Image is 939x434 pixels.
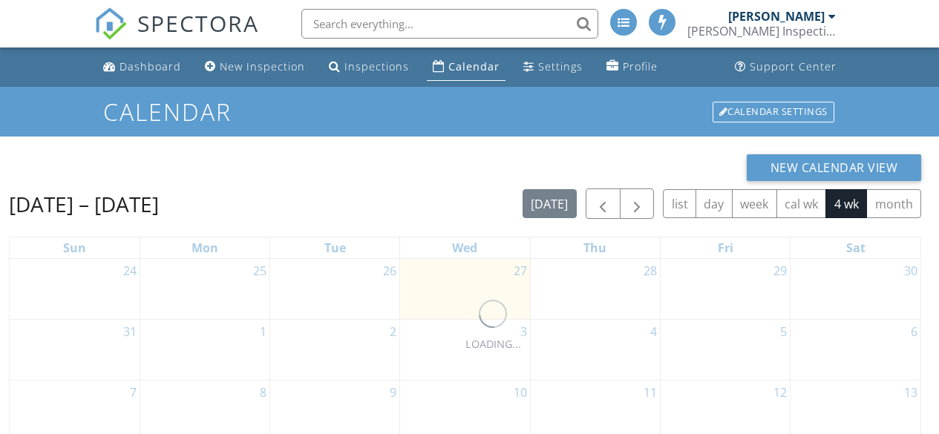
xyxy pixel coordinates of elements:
button: day [696,189,733,218]
td: Go to August 25, 2025 [140,259,269,320]
a: Friday [715,237,736,258]
td: Go to August 26, 2025 [270,259,400,320]
button: month [866,189,921,218]
button: week [732,189,777,218]
a: Go to August 25, 2025 [250,259,269,283]
a: Tuesday [321,237,349,258]
a: Go to September 9, 2025 [387,381,399,404]
div: Calendar [448,59,500,73]
td: Go to August 29, 2025 [660,259,790,320]
button: 4 wk [825,189,867,218]
div: Dashboard [120,59,181,73]
td: Go to September 3, 2025 [400,319,530,380]
a: Go to September 10, 2025 [511,381,530,404]
td: Go to August 31, 2025 [10,319,140,380]
a: New Inspection [199,53,311,81]
td: Go to September 6, 2025 [791,319,920,380]
a: Go to September 1, 2025 [257,320,269,343]
a: Go to September 2, 2025 [387,320,399,343]
div: Calendar Settings [713,102,834,122]
a: Go to August 26, 2025 [380,259,399,283]
td: Go to September 1, 2025 [140,319,269,380]
a: Go to September 6, 2025 [908,320,920,343]
a: Go to September 5, 2025 [777,320,790,343]
a: Go to September 12, 2025 [770,381,790,404]
div: LOADING... [465,336,521,352]
td: Go to September 2, 2025 [270,319,400,380]
div: Profile [623,59,658,73]
a: Go to August 29, 2025 [770,259,790,283]
a: Go to August 27, 2025 [511,259,530,283]
a: Dashboard [97,53,187,81]
a: Calendar Settings [711,100,836,124]
a: Calendar [427,53,506,81]
a: Sunday [60,237,89,258]
button: New Calendar View [747,154,922,181]
a: Thursday [580,237,609,258]
td: Go to August 28, 2025 [530,259,660,320]
div: Inspections [344,59,409,73]
a: Inspections [323,53,415,81]
button: list [663,189,696,218]
h2: [DATE] – [DATE] [9,189,159,219]
a: Profile [601,53,664,81]
div: Settings [538,59,583,73]
a: Go to September 4, 2025 [647,320,660,343]
td: Go to August 30, 2025 [791,259,920,320]
div: New Inspection [220,59,305,73]
a: Saturday [843,237,868,258]
button: Next [620,188,655,219]
input: Search everything... [301,9,598,39]
a: Go to August 28, 2025 [641,259,660,283]
a: Go to August 31, 2025 [120,320,140,343]
a: SPECTORA [94,20,259,51]
img: The Best Home Inspection Software - Spectora [94,7,127,40]
td: Go to August 27, 2025 [400,259,530,320]
a: Go to September 8, 2025 [257,381,269,404]
button: cal wk [776,189,827,218]
a: Go to September 13, 2025 [901,381,920,404]
td: Go to August 24, 2025 [10,259,140,320]
a: Go to August 30, 2025 [901,259,920,283]
h1: Calendar [103,99,835,125]
div: Dana Inspection Services, Inc. [687,24,836,39]
a: Support Center [729,53,843,81]
span: SPECTORA [137,7,259,39]
a: Monday [189,237,221,258]
td: Go to September 4, 2025 [530,319,660,380]
a: Go to September 7, 2025 [127,381,140,404]
a: Go to September 3, 2025 [517,320,530,343]
button: Previous [586,188,621,219]
div: Support Center [750,59,837,73]
a: Go to August 24, 2025 [120,259,140,283]
td: Go to September 5, 2025 [660,319,790,380]
div: [PERSON_NAME] [728,9,825,24]
button: [DATE] [523,189,577,218]
a: Settings [517,53,589,81]
a: Wednesday [449,237,480,258]
a: Go to September 11, 2025 [641,381,660,404]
